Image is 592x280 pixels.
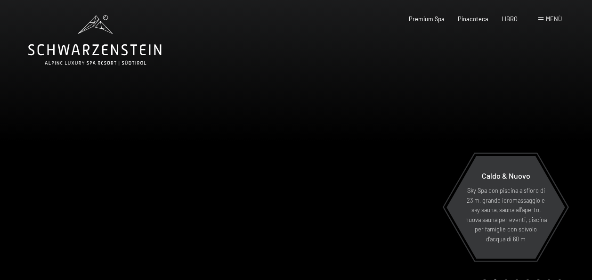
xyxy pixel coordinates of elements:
a: Premium Spa [409,15,445,23]
span: Menù [546,15,562,23]
span: Caldo & Nuovo [482,171,530,180]
p: Sky Spa con piscina a sfioro di 23 m, grande idromassaggio e sky sauna, sauna all'aperto, nuova s... [465,186,547,244]
a: Caldo & Nuovo Sky Spa con piscina a sfioro di 23 m, grande idromassaggio e sky sauna, sauna all'a... [446,156,566,259]
a: Pinacoteca [458,15,488,23]
a: LIBRO [502,15,518,23]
